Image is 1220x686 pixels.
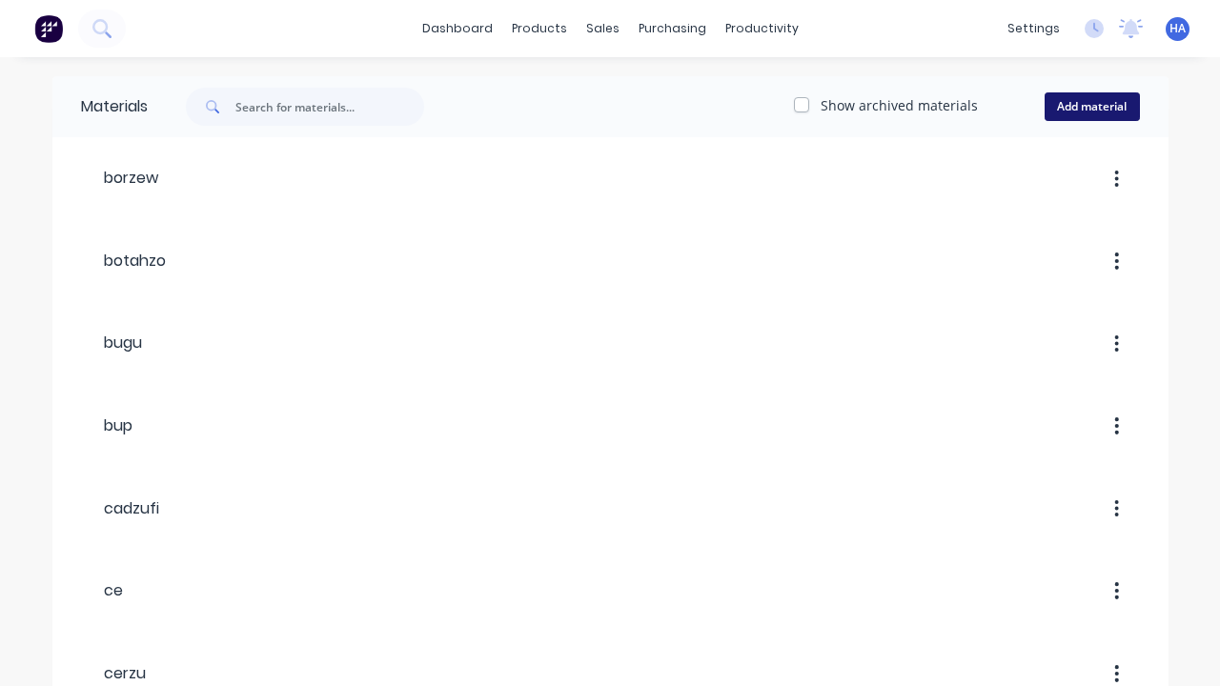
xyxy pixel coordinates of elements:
[629,14,716,43] div: purchasing
[81,167,158,190] div: borzew
[577,14,629,43] div: sales
[1169,20,1186,37] span: HA
[1045,92,1140,121] button: Add material
[821,95,978,115] label: Show archived materials
[81,579,123,602] div: ce
[716,14,808,43] div: productivity
[998,14,1069,43] div: settings
[81,414,132,437] div: bup
[502,14,577,43] div: products
[235,88,424,126] input: Search for materials...
[81,332,142,354] div: bugu
[52,76,148,137] div: Materials
[81,250,166,272] div: botahzo
[81,662,146,685] div: cerzu
[81,497,159,520] div: cadzufi
[413,14,502,43] a: dashboard
[34,14,63,43] img: Factory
